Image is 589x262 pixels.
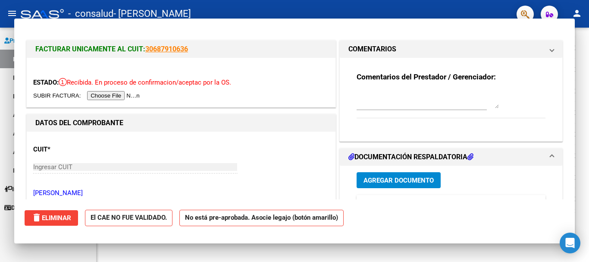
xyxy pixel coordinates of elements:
[560,233,580,253] div: Open Intercom Messenger
[25,210,78,226] button: Eliminar
[113,4,191,23] span: - [PERSON_NAME]
[33,145,122,155] p: CUIT
[35,119,123,127] strong: DATOS DEL COMPROBANTE
[340,148,562,166] mat-expansion-panel-header: DOCUMENTACIÓN RESPALDATORIA
[340,58,562,141] div: COMENTARIOS
[378,195,443,214] datatable-header-cell: Documento
[31,212,42,223] mat-icon: delete
[499,195,542,214] datatable-header-cell: Subido
[357,172,441,188] button: Agregar Documento
[4,203,61,212] span: Datos de contacto
[357,195,378,214] datatable-header-cell: ID
[348,152,473,162] h1: DOCUMENTACIÓN RESPALDATORIA
[443,195,499,214] datatable-header-cell: Usuario
[357,73,496,81] strong: Comentarios del Prestador / Gerenciador:
[35,45,145,53] span: FACTURAR UNICAMENTE AL CUIT:
[7,8,17,19] mat-icon: menu
[572,8,582,19] mat-icon: person
[340,41,562,58] mat-expansion-panel-header: COMENTARIOS
[4,184,44,194] span: Instructivos
[4,36,83,45] span: Prestadores / Proveedores
[179,210,344,227] strong: No está pre-aprobada. Asocie legajo (botón amarillo)
[33,188,329,198] p: [PERSON_NAME]
[542,195,585,214] datatable-header-cell: Acción
[33,79,59,86] span: ESTADO:
[85,210,172,227] strong: El CAE NO FUE VALIDADO.
[31,214,71,222] span: Eliminar
[363,177,434,184] span: Agregar Documento
[68,4,113,23] span: - consalud
[348,44,396,54] h1: COMENTARIOS
[145,45,188,53] a: 30687910636
[59,79,231,86] span: Recibida. En proceso de confirmacion/aceptac por la OS.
